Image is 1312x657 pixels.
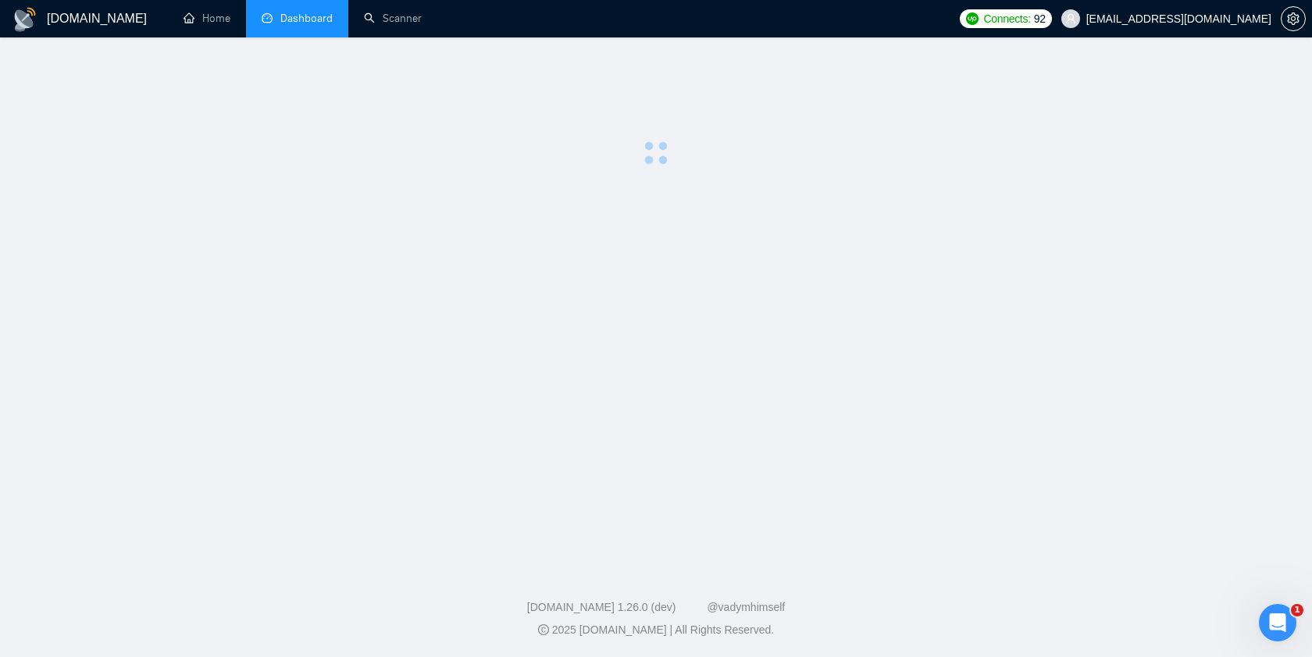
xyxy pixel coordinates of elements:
[184,12,230,25] a: homeHome
[1281,6,1306,31] button: setting
[1291,604,1303,616] span: 1
[1282,12,1305,25] span: setting
[1065,13,1076,24] span: user
[1259,604,1296,641] iframe: Intercom live chat
[262,12,273,23] span: dashboard
[538,624,549,635] span: copyright
[527,601,676,613] a: [DOMAIN_NAME] 1.26.0 (dev)
[983,10,1030,27] span: Connects:
[12,7,37,32] img: logo
[12,622,1300,638] div: 2025 [DOMAIN_NAME] | All Rights Reserved.
[280,12,333,25] span: Dashboard
[707,601,785,613] a: @vadymhimself
[1034,10,1046,27] span: 92
[966,12,979,25] img: upwork-logo.png
[1281,12,1306,25] a: setting
[364,12,422,25] a: searchScanner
